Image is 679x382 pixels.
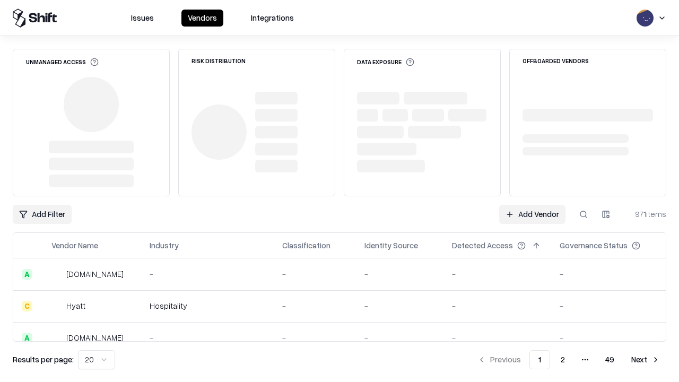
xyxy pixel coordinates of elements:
div: - [560,300,657,311]
button: Vendors [181,10,223,27]
div: - [560,268,657,280]
button: 49 [597,350,623,369]
div: - [282,268,347,280]
div: C [22,301,32,311]
div: Industry [150,240,179,251]
div: Detected Access [452,240,513,251]
div: - [282,300,347,311]
div: A [22,269,32,280]
div: - [364,300,435,311]
nav: pagination [471,350,666,369]
img: Hyatt [51,301,62,311]
img: primesec.co.il [51,333,62,343]
div: - [282,332,347,343]
img: intrado.com [51,269,62,280]
div: - [364,332,435,343]
div: - [452,332,543,343]
div: 971 items [624,209,666,220]
button: Add Filter [13,205,72,224]
div: [DOMAIN_NAME] [66,332,124,343]
button: Issues [125,10,160,27]
div: [DOMAIN_NAME] [66,268,124,280]
div: Risk Distribution [191,58,246,64]
div: Identity Source [364,240,418,251]
div: Vendor Name [51,240,98,251]
div: - [452,300,543,311]
div: - [364,268,435,280]
div: Hyatt [66,300,85,311]
p: Results per page: [13,354,74,365]
div: Hospitality [150,300,265,311]
a: Add Vendor [499,205,565,224]
div: A [22,333,32,343]
button: 2 [552,350,573,369]
div: - [560,332,657,343]
button: 1 [529,350,550,369]
div: - [452,268,543,280]
button: Next [625,350,666,369]
div: Classification [282,240,330,251]
button: Integrations [245,10,300,27]
div: Data Exposure [357,58,414,66]
div: Unmanaged Access [26,58,99,66]
div: - [150,332,265,343]
div: - [150,268,265,280]
div: Governance Status [560,240,628,251]
div: Offboarded Vendors [523,58,589,64]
